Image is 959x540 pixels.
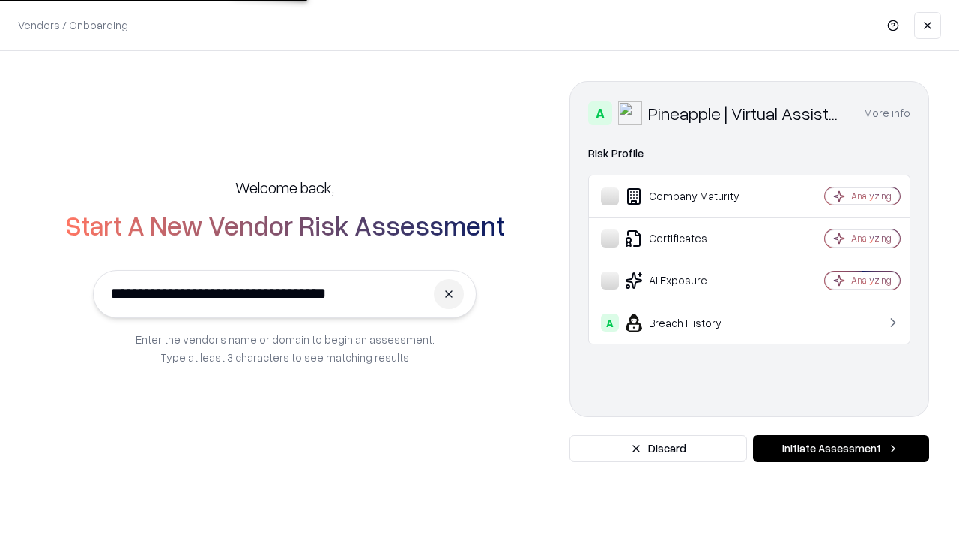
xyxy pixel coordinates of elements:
[65,210,505,240] h2: Start A New Vendor Risk Assessment
[588,145,910,163] div: Risk Profile
[648,101,846,125] div: Pineapple | Virtual Assistant Agency
[235,177,334,198] h5: Welcome back,
[851,274,892,286] div: Analyzing
[588,101,612,125] div: A
[601,313,780,331] div: Breach History
[851,190,892,202] div: Analyzing
[569,435,747,462] button: Discard
[601,229,780,247] div: Certificates
[18,17,128,33] p: Vendors / Onboarding
[753,435,929,462] button: Initiate Assessment
[136,330,435,366] p: Enter the vendor’s name or domain to begin an assessment. Type at least 3 characters to see match...
[864,100,910,127] button: More info
[601,187,780,205] div: Company Maturity
[618,101,642,125] img: Pineapple | Virtual Assistant Agency
[601,313,619,331] div: A
[601,271,780,289] div: AI Exposure
[851,232,892,244] div: Analyzing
